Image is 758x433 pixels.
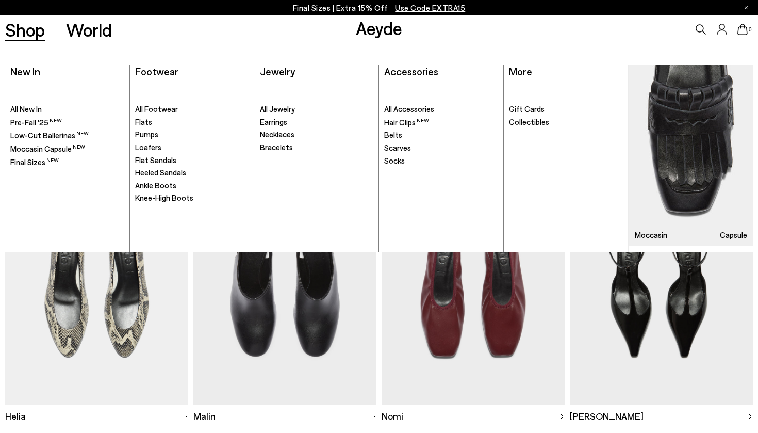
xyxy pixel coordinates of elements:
[260,142,373,153] a: Bracelets
[371,414,376,419] img: svg%3E
[135,130,158,139] span: Pumps
[135,168,186,177] span: Heeled Sandals
[384,118,429,127] span: Hair Clips
[570,410,644,423] span: [PERSON_NAME]
[509,65,532,77] a: More
[509,117,549,126] span: Collectibles
[260,117,373,127] a: Earrings
[260,142,293,152] span: Bracelets
[5,167,188,405] img: Descriptive text
[384,104,434,114] span: All Accessories
[5,405,188,428] a: Helia
[629,65,753,247] a: Moccasin Capsule
[135,117,152,126] span: Flats
[10,131,89,140] span: Low-Cut Ballerinas
[384,117,498,128] a: Hair Clips
[260,130,373,140] a: Necklaces
[509,117,623,127] a: Collectibles
[382,167,565,405] img: Descriptive text
[5,21,45,39] a: Shop
[135,117,249,127] a: Flats
[384,143,498,153] a: Scarves
[5,410,26,423] span: Helia
[10,118,62,127] span: Pre-Fall '25
[183,414,188,419] img: svg%3E
[720,231,747,239] h3: Capsule
[260,117,287,126] span: Earrings
[135,142,161,152] span: Loafers
[193,410,216,423] span: Malin
[748,414,753,419] img: svg%3E
[10,144,85,153] span: Moccasin Capsule
[384,130,402,139] span: Belts
[748,27,753,33] span: 0
[10,104,124,115] a: All New In
[135,155,176,165] span: Flat Sandals
[395,3,465,12] span: Navigate to /collections/ss25-final-sizes
[635,231,667,239] h3: Moccasin
[10,130,124,141] a: Low-Cut Ballerinas
[66,21,112,39] a: World
[193,167,376,405] img: Descriptive text
[737,24,748,35] a: 0
[135,104,249,115] a: All Footwear
[384,130,498,140] a: Belts
[193,405,376,428] a: Malin
[260,65,295,77] a: Jewelry
[293,2,466,14] p: Final Sizes | Extra 15% Off
[629,65,753,247] img: Mobile_e6eede4d-78b8-4bd1-ae2a-4197e375e133_900x.jpg
[135,155,249,166] a: Flat Sandals
[384,143,411,152] span: Scarves
[382,405,565,428] a: Nomi
[135,193,193,202] span: Knee-High Boots
[135,193,249,203] a: Knee-High Boots
[135,181,249,191] a: Ankle Boots
[135,130,249,140] a: Pumps
[10,65,40,77] a: New In
[135,181,176,190] span: Ankle Boots
[570,167,753,405] img: Descriptive text
[10,157,59,167] span: Final Sizes
[509,104,623,115] a: Gift Cards
[260,104,373,115] a: All Jewelry
[135,104,178,114] span: All Footwear
[260,104,295,114] span: All Jewelry
[135,65,178,77] a: Footwear
[10,117,124,128] a: Pre-Fall '25
[384,65,438,77] a: Accessories
[10,104,42,114] span: All New In
[260,130,294,139] span: Necklaces
[10,157,124,168] a: Final Sizes
[570,405,753,428] a: [PERSON_NAME]
[382,410,403,423] span: Nomi
[135,168,249,178] a: Heeled Sandals
[384,104,498,115] a: All Accessories
[384,156,405,165] span: Socks
[356,17,402,39] a: Aeyde
[559,414,565,419] img: svg%3E
[135,142,249,153] a: Loafers
[509,104,545,114] span: Gift Cards
[384,156,498,166] a: Socks
[10,143,124,154] a: Moccasin Capsule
